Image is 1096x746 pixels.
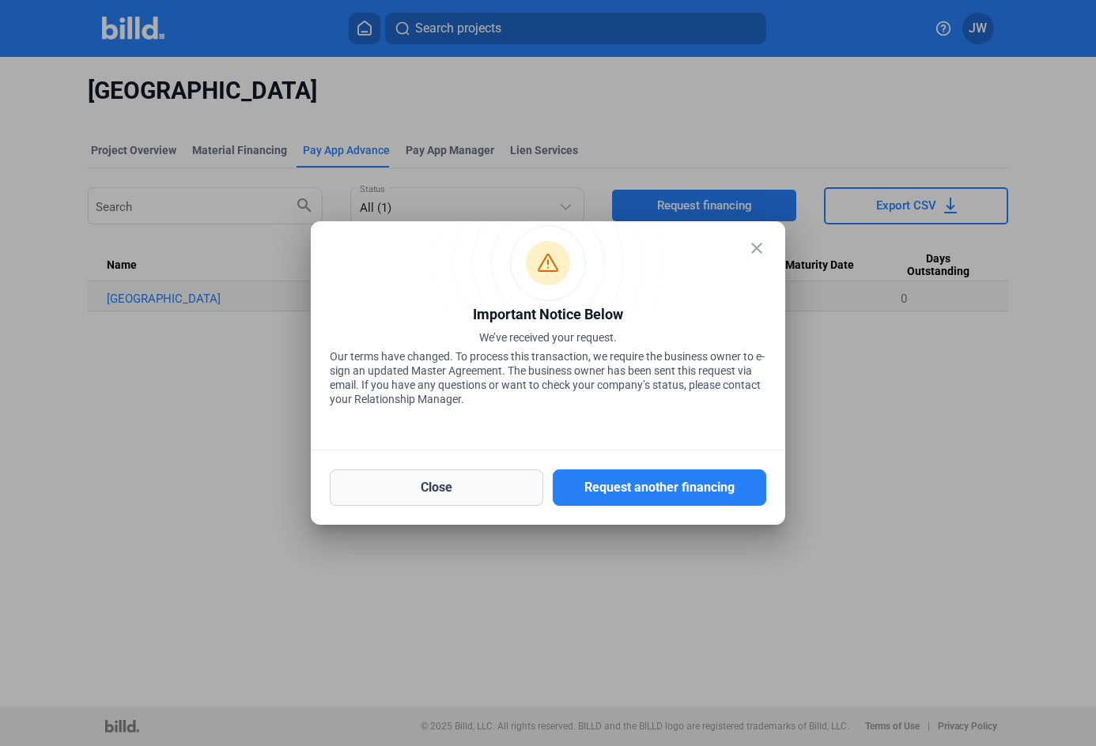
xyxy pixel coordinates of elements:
[330,303,766,330] div: Important Notice Below
[330,469,543,506] button: Close
[479,331,617,344] span: We’ve received your request.
[553,469,766,506] button: Request another financing
[330,349,766,410] div: Our terms have changed. To process this transaction, we require the business owner to e-sign an u...
[747,239,766,258] mat-icon: close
